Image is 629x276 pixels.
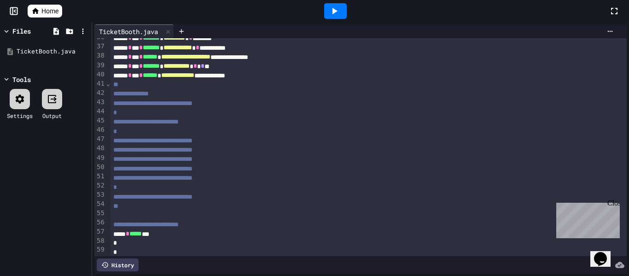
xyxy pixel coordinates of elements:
[94,88,106,98] div: 42
[94,218,106,227] div: 56
[553,199,620,238] iframe: chat widget
[94,236,106,246] div: 58
[7,112,33,120] div: Settings
[94,144,106,153] div: 48
[94,79,106,88] div: 41
[94,70,106,79] div: 40
[94,125,106,135] div: 46
[42,112,62,120] div: Output
[28,5,62,18] a: Home
[12,75,31,84] div: Tools
[94,98,106,107] div: 43
[94,116,106,125] div: 45
[94,190,106,200] div: 53
[94,227,106,236] div: 57
[94,181,106,190] div: 52
[4,4,64,59] div: Chat with us now!Close
[94,200,106,209] div: 54
[94,245,106,254] div: 59
[94,107,106,116] div: 44
[94,163,106,172] div: 50
[94,153,106,163] div: 49
[12,26,31,36] div: Files
[106,80,111,87] span: Fold line
[97,258,139,271] div: History
[94,51,106,60] div: 38
[94,209,106,218] div: 55
[94,42,106,51] div: 37
[590,239,620,267] iframe: chat widget
[94,61,106,70] div: 39
[94,172,106,181] div: 51
[41,6,58,16] span: Home
[94,24,174,38] div: TicketBooth.java
[94,27,163,36] div: TicketBooth.java
[17,47,88,56] div: TicketBooth.java
[94,135,106,144] div: 47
